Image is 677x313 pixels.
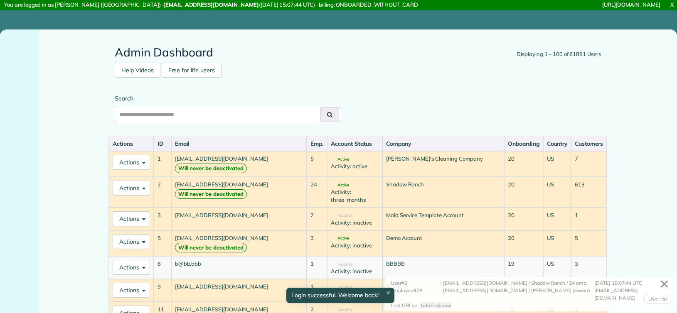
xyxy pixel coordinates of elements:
div: Emp. [310,139,323,148]
strong: Will never be deactivated [175,189,247,199]
h2: Admin Dashboard [115,46,601,59]
td: 20 [504,151,543,177]
div: User#2 [391,279,441,287]
div: Activity: three_months [331,188,379,203]
td: [EMAIL_ADDRESS][DOMAIN_NAME] [171,230,307,256]
div: Company [386,139,500,148]
td: 3 [571,256,607,279]
td: US [543,208,571,230]
span: /admins/show [421,302,452,308]
td: 3 [154,208,171,230]
div: Login successful. Welcome back! [286,288,394,303]
td: 5 [307,151,327,177]
button: Actions [113,234,150,249]
a: [URL][DOMAIN_NAME] [602,1,660,8]
td: 24 [307,177,327,208]
td: Shadow Ranch [382,177,504,208]
td: Demo Account [382,230,504,256]
strong: Will never be deactivated [175,164,247,173]
button: Actions [113,181,150,196]
td: [EMAIL_ADDRESS][DOMAIN_NAME] [171,151,307,177]
div: Last URLs [391,302,414,309]
td: BBBBB [382,256,504,279]
td: 6 [154,256,171,279]
td: [PERSON_NAME]'s Cleaning Company [382,151,504,177]
div: : [EMAIL_ADDRESS][DOMAIN_NAME] / Shadow Ranch / 24 emp. [441,279,594,287]
span: Active [331,236,349,240]
button: Actions [113,283,150,298]
div: Onboarding [508,139,539,148]
td: 19 [504,256,543,279]
td: 5 [571,230,607,256]
td: US [543,151,571,177]
button: Actions [113,211,150,226]
div: Activity: inactive [331,219,379,227]
div: Account Status [331,139,379,148]
td: b@bb.bbb [171,256,307,279]
td: 1 [571,208,607,230]
td: 1 [154,151,171,177]
td: 1 [307,256,327,279]
td: 20 [504,208,543,230]
a: ✕ [655,274,673,294]
div: Customers [575,139,603,148]
td: Maid Service Template Account [382,208,504,230]
span: Inactive [331,262,352,267]
span: Inactive [331,308,352,312]
td: 20 [504,177,543,208]
td: 20 [504,230,543,256]
div: Employee#78 [391,287,441,302]
td: 5 [154,230,171,256]
td: [EMAIL_ADDRESS][DOMAIN_NAME] [171,177,307,208]
a: User list [644,294,671,304]
td: US [543,256,571,279]
td: 9 [154,279,171,302]
div: Country [547,139,568,148]
span: Active [331,157,349,161]
div: Displaying 1 - 100 of 61891 Users [517,50,601,59]
div: > [414,302,455,309]
td: [EMAIL_ADDRESS][DOMAIN_NAME] [171,279,307,302]
td: ZenMaid [382,279,504,302]
td: 2 [154,177,171,208]
td: US [543,177,571,208]
td: 7 [571,151,607,177]
td: US [543,230,571,256]
label: Search [115,94,341,103]
div: Activity: inactive [331,267,379,275]
td: 613 [571,177,607,208]
div: Activity: inactive [331,242,379,249]
strong: [EMAIL_ADDRESS][DOMAIN_NAME] [163,1,259,8]
div: : [EMAIL_ADDRESS][DOMAIN_NAME] / [PERSON_NAME] (owner) [441,287,594,302]
td: [EMAIL_ADDRESS][DOMAIN_NAME] [171,208,307,230]
div: Email [175,139,303,148]
div: Actions [113,139,150,148]
span: Active [331,183,349,187]
td: 3 [307,230,327,256]
div: [DATE] 15:07:44 UTC [594,279,669,287]
button: Actions [113,155,150,170]
div: [EMAIL_ADDRESS][DOMAIN_NAME] [594,287,669,302]
span: Inactive [331,213,352,218]
strong: Will never be deactivated [175,243,247,252]
a: Help Videos [115,63,160,78]
div: Activity: active [331,162,379,170]
button: Actions [113,260,150,275]
td: 2 [307,208,327,230]
div: ID [158,139,167,148]
td: 1 [307,279,327,302]
a: Free for life users [162,63,222,78]
span: Inactive [331,285,352,289]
